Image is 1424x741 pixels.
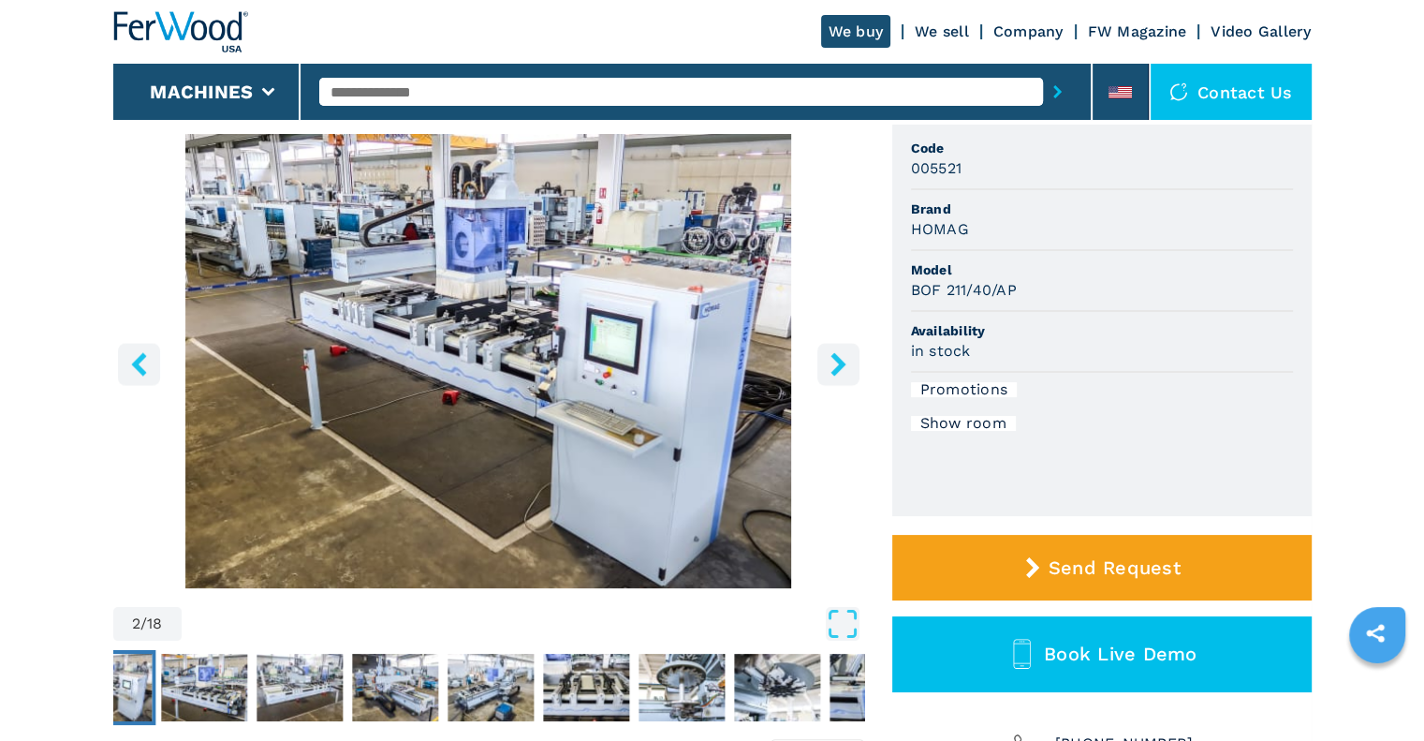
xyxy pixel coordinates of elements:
button: Go to Slide 7 [539,650,633,725]
img: 9928691f9e283179e3b5b1ecb336dbc6 [257,654,343,721]
a: Company [993,22,1064,40]
button: Open Fullscreen [186,607,859,641]
span: Brand [911,200,1293,218]
img: Contact us [1169,82,1188,101]
img: 0e52579b4568fc0c68e2ca51dbdec0d5 [543,654,629,721]
h3: 005521 [911,157,962,179]
button: Send Request [892,535,1312,600]
div: Promotions [911,382,1018,397]
button: Go to Slide 9 [730,650,824,725]
img: CNC Machine Centers With Pod And Rail HOMAG BOF 211/40/AP [113,134,864,588]
button: left-button [118,343,160,385]
a: sharethis [1352,610,1399,657]
div: Contact us [1151,64,1312,120]
img: dcb783e915235ddaa38324b53f5bc05f [352,654,438,721]
button: Go to Slide 4 [253,650,346,725]
div: Go to Slide 2 [113,134,864,588]
button: Go to Slide 10 [826,650,919,725]
img: 0ee858f131e6dd11e9c123e7f1c076d7 [734,654,820,721]
span: Book Live Demo [1044,643,1197,665]
a: We buy [821,15,891,48]
iframe: Chat [1344,657,1410,727]
span: / [140,616,147,631]
img: bb903a78ef47e1f11ad4e83976006c33 [448,654,534,721]
a: We sell [915,22,969,40]
a: FW Magazine [1088,22,1187,40]
button: Go to Slide 5 [348,650,442,725]
button: Machines [150,81,253,103]
h3: HOMAG [911,218,969,240]
span: Code [911,139,1293,157]
button: Go to Slide 8 [635,650,728,725]
button: Go to Slide 3 [157,650,251,725]
button: Go to Slide 2 [62,650,155,725]
span: Model [911,260,1293,279]
span: Availability [911,321,1293,340]
button: Book Live Demo [892,616,1312,692]
span: 2 [132,616,140,631]
img: 3e7b8e096c8d1731a2e4a1dd31287a96 [829,654,916,721]
div: Show room [911,416,1016,431]
img: dc9808c85d8c1e93fb37c8a950a131dc [639,654,725,721]
nav: Thumbnail Navigation [62,650,813,725]
h3: in stock [911,340,971,362]
h3: BOF 211/40/AP [911,279,1017,301]
img: Ferwood [113,11,248,52]
span: Send Request [1049,556,1181,579]
img: 77e54ffebd424884b543ce312f036cd9 [66,654,152,721]
button: submit-button [1043,70,1072,113]
button: Go to Slide 6 [444,650,537,725]
span: 18 [147,616,163,631]
a: Video Gallery [1211,22,1311,40]
button: right-button [817,343,859,385]
img: c69f3738eedb17566072170c835d153a [161,654,247,721]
